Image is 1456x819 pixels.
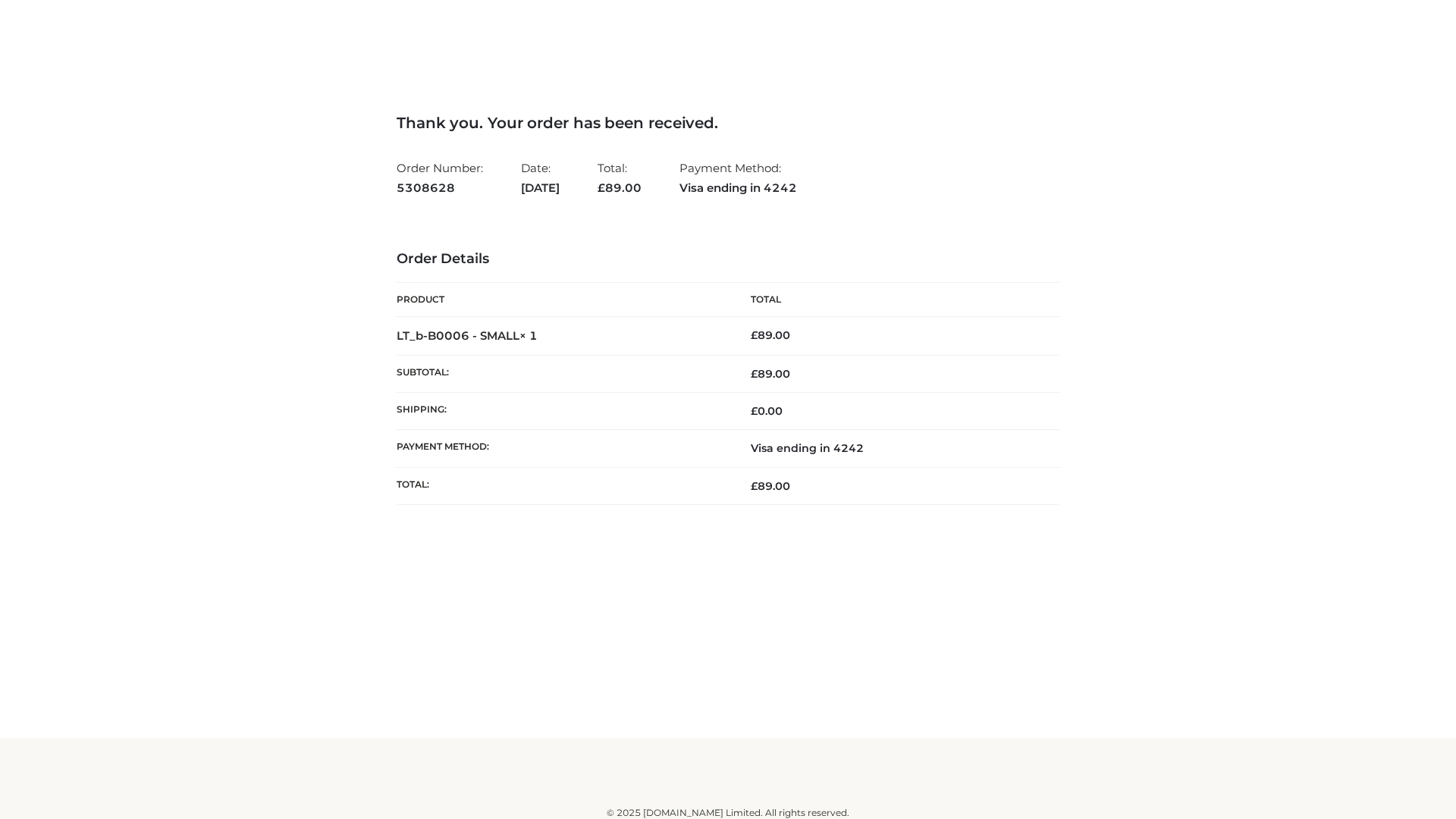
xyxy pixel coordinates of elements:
h3: Thank you. Your order has been received. [397,114,1059,132]
span: £ [751,479,758,493]
th: Payment method: [397,430,728,467]
li: Date: [521,155,560,201]
strong: [DATE] [521,178,560,198]
strong: × 1 [519,328,538,343]
th: Product [397,283,728,317]
th: Total [728,283,1059,317]
li: Total: [598,155,642,201]
span: 89.00 [751,367,790,381]
bdi: 0.00 [751,404,783,418]
td: Visa ending in 4242 [728,430,1059,467]
th: Total: [397,467,728,504]
strong: LT_b-B0006 - SMALL [397,328,538,343]
span: 89.00 [598,180,642,195]
bdi: 89.00 [751,328,790,342]
th: Subtotal: [397,355,728,392]
span: £ [751,404,758,418]
h3: Order Details [397,251,1059,268]
li: Payment Method: [679,155,797,201]
span: 89.00 [751,479,790,493]
th: Shipping: [397,393,728,430]
li: Order Number: [397,155,483,201]
span: £ [751,367,758,381]
strong: 5308628 [397,178,483,198]
span: £ [751,328,758,342]
span: £ [598,180,605,195]
strong: Visa ending in 4242 [679,178,797,198]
